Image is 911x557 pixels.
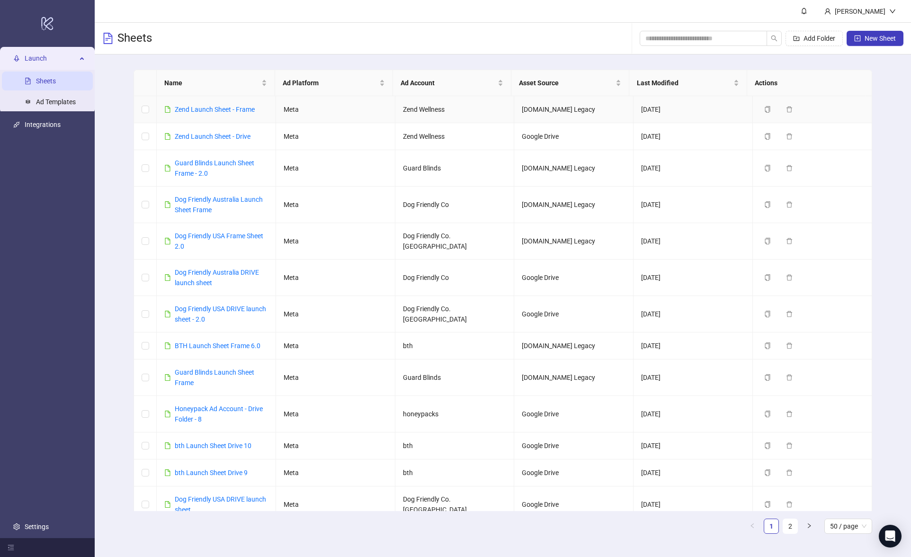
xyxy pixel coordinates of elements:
[276,359,395,396] td: Meta
[854,35,861,42] span: plus-square
[175,196,263,214] a: Dog Friendly Australia Launch Sheet Frame
[395,396,515,432] td: honeypacks
[764,106,771,113] span: copy
[802,519,817,534] button: right
[764,469,771,476] span: copy
[771,35,777,42] span: search
[634,223,753,260] td: [DATE]
[764,311,771,317] span: copy
[25,523,49,530] a: Settings
[786,238,793,244] span: delete
[175,469,248,476] a: bth Launch Sheet Drive 9
[634,296,753,332] td: [DATE]
[395,260,515,296] td: Dog Friendly Co
[276,260,395,296] td: Meta
[164,411,171,417] span: file
[786,274,793,281] span: delete
[164,342,171,349] span: file
[514,187,634,223] td: [DOMAIN_NAME] Legacy
[164,469,171,476] span: file
[783,519,797,533] a: 2
[275,70,393,96] th: Ad Platform
[175,159,254,177] a: Guard Blinds Launch Sheet Frame - 2.0
[764,165,771,171] span: copy
[25,49,77,68] span: Launch
[395,96,515,123] td: Zend Wellness
[395,187,515,223] td: Dog Friendly Co
[634,332,753,359] td: [DATE]
[634,260,753,296] td: [DATE]
[514,486,634,523] td: Google Drive
[175,133,250,140] a: Zend Launch Sheet - Drive
[13,55,20,62] span: rocket
[36,77,56,85] a: Sheets
[514,459,634,486] td: Google Drive
[276,296,395,332] td: Meta
[514,359,634,396] td: [DOMAIN_NAME] Legacy
[164,442,171,449] span: file
[175,305,266,323] a: Dog Friendly USA DRIVE launch sheet - 2.0
[879,525,902,548] div: Open Intercom Messenger
[786,311,793,317] span: delete
[634,486,753,523] td: [DATE]
[764,238,771,244] span: copy
[634,187,753,223] td: [DATE]
[519,78,614,88] span: Asset Source
[786,442,793,449] span: delete
[276,150,395,187] td: Meta
[786,374,793,381] span: delete
[806,523,812,529] span: right
[786,411,793,417] span: delete
[175,269,259,287] a: Dog Friendly Australia DRIVE launch sheet
[175,232,263,250] a: Dog Friendly USA Frame Sheet 2.0
[276,223,395,260] td: Meta
[764,519,779,534] li: 1
[764,411,771,417] span: copy
[395,150,515,187] td: Guard Blinds
[175,495,266,513] a: Dog Friendly USA DRIVE launch sheet
[793,35,800,42] span: folder-add
[395,359,515,396] td: Guard Blinds
[801,8,807,14] span: bell
[175,106,255,113] a: Zend Launch Sheet - Frame
[25,121,61,128] a: Integrations
[783,519,798,534] li: 2
[175,405,263,423] a: Honeypack Ad Account - Drive Folder - 8
[276,459,395,486] td: Meta
[747,70,865,96] th: Actions
[395,432,515,459] td: bth
[764,501,771,508] span: copy
[283,78,377,88] span: Ad Platform
[276,123,395,150] td: Meta
[164,165,171,171] span: file
[514,396,634,432] td: Google Drive
[786,201,793,208] span: delete
[164,78,259,88] span: Name
[745,519,760,534] li: Previous Page
[750,523,755,529] span: left
[276,96,395,123] td: Meta
[395,296,515,332] td: Dog Friendly Co. [GEOGRAPHIC_DATA]
[802,519,817,534] li: Next Page
[164,374,171,381] span: file
[786,106,793,113] span: delete
[276,332,395,359] td: Meta
[8,544,14,551] span: menu-fold
[786,342,793,349] span: delete
[514,296,634,332] td: Google Drive
[764,201,771,208] span: copy
[637,78,732,88] span: Last Modified
[164,238,171,244] span: file
[514,260,634,296] td: Google Drive
[276,396,395,432] td: Meta
[514,150,634,187] td: [DOMAIN_NAME] Legacy
[786,31,843,46] button: Add Folder
[764,519,778,533] a: 1
[175,368,254,386] a: Guard Blinds Launch Sheet Frame
[634,432,753,459] td: [DATE]
[276,432,395,459] td: Meta
[395,459,515,486] td: bth
[824,8,831,15] span: user
[831,6,889,17] div: [PERSON_NAME]
[634,459,753,486] td: [DATE]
